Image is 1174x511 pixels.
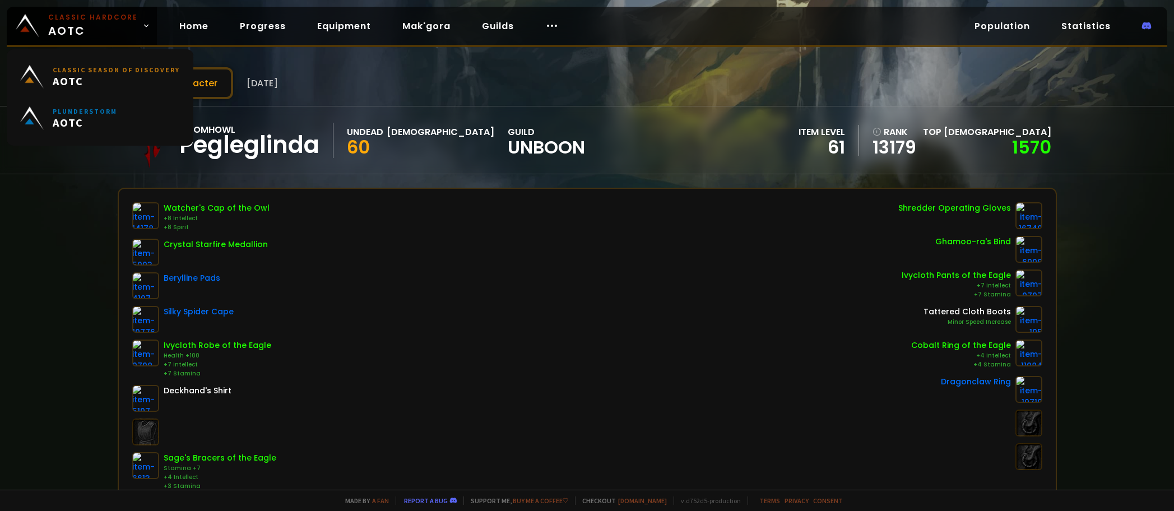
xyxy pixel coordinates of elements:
[164,340,271,351] div: Ivycloth Robe of the Eagle
[338,496,389,505] span: Made by
[347,134,370,160] span: 60
[13,56,187,97] a: Classic Season of DiscoveryAOTC
[347,125,383,139] div: Undead
[53,115,117,129] span: AOTC
[164,306,234,318] div: Silky Spider Cape
[674,496,741,505] span: v. d752d5 - production
[132,452,159,479] img: item-6613
[785,496,809,505] a: Privacy
[164,482,276,491] div: +3 Stamina
[508,125,585,156] div: guild
[924,306,1011,318] div: Tattered Cloth Boots
[1052,15,1120,38] a: Statistics
[575,496,667,505] span: Checkout
[911,360,1011,369] div: +4 Stamina
[1015,236,1042,263] img: item-6908
[463,496,568,505] span: Support me,
[813,496,843,505] a: Consent
[618,496,667,505] a: [DOMAIN_NAME]
[48,12,138,22] small: Classic Hardcore
[873,125,916,139] div: rank
[53,74,180,88] span: AOTC
[164,464,276,473] div: Stamina +7
[308,15,380,38] a: Equipment
[164,452,276,464] div: Sage's Bracers of the Eagle
[513,496,568,505] a: Buy me a coffee
[759,496,780,505] a: Terms
[387,125,494,139] div: [DEMOGRAPHIC_DATA]
[508,139,585,156] span: Unboon
[911,340,1011,351] div: Cobalt Ring of the Eagle
[164,385,231,397] div: Deckhand's Shirt
[902,290,1011,299] div: +7 Stamina
[873,139,916,156] a: 13179
[164,202,270,214] div: Watcher's Cap of the Owl
[13,97,187,139] a: PlunderstormAOTC
[1012,134,1051,160] a: 1570
[164,272,220,284] div: Berylline Pads
[1015,202,1042,229] img: item-16740
[164,369,271,378] div: +7 Stamina
[941,376,1011,388] div: Dragonclaw Ring
[164,223,270,232] div: +8 Spirit
[799,139,845,156] div: 61
[170,15,217,38] a: Home
[132,385,159,412] img: item-5107
[53,107,117,115] small: Plunderstorm
[132,306,159,333] img: item-10776
[924,318,1011,327] div: Minor Speed Increase
[473,15,523,38] a: Guilds
[164,239,268,250] div: Crystal Starfire Medallion
[898,202,1011,214] div: Shredder Operating Gloves
[911,351,1011,360] div: +4 Intellect
[923,125,1051,139] div: Top
[48,12,138,39] span: AOTC
[132,272,159,299] img: item-4197
[944,126,1051,138] span: [DEMOGRAPHIC_DATA]
[164,351,271,360] div: Health +100
[179,137,319,154] div: Pegleglinda
[393,15,460,38] a: Mak'gora
[966,15,1039,38] a: Population
[1015,340,1042,366] img: item-11984
[902,270,1011,281] div: Ivycloth Pants of the Eagle
[132,340,159,366] img: item-9798
[1015,270,1042,296] img: item-9797
[1015,306,1042,333] img: item-195
[799,125,845,139] div: item level
[247,76,278,90] span: [DATE]
[164,473,276,482] div: +4 Intellect
[179,123,319,137] div: Doomhowl
[231,15,295,38] a: Progress
[164,360,271,369] div: +7 Intellect
[132,202,159,229] img: item-14178
[902,281,1011,290] div: +7 Intellect
[404,496,448,505] a: Report a bug
[7,7,157,45] a: Classic HardcoreAOTC
[935,236,1011,248] div: Ghamoo-ra's Bind
[53,66,180,74] small: Classic Season of Discovery
[132,239,159,266] img: item-5003
[1015,376,1042,403] img: item-10710
[372,496,389,505] a: a fan
[164,214,270,223] div: +8 Intellect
